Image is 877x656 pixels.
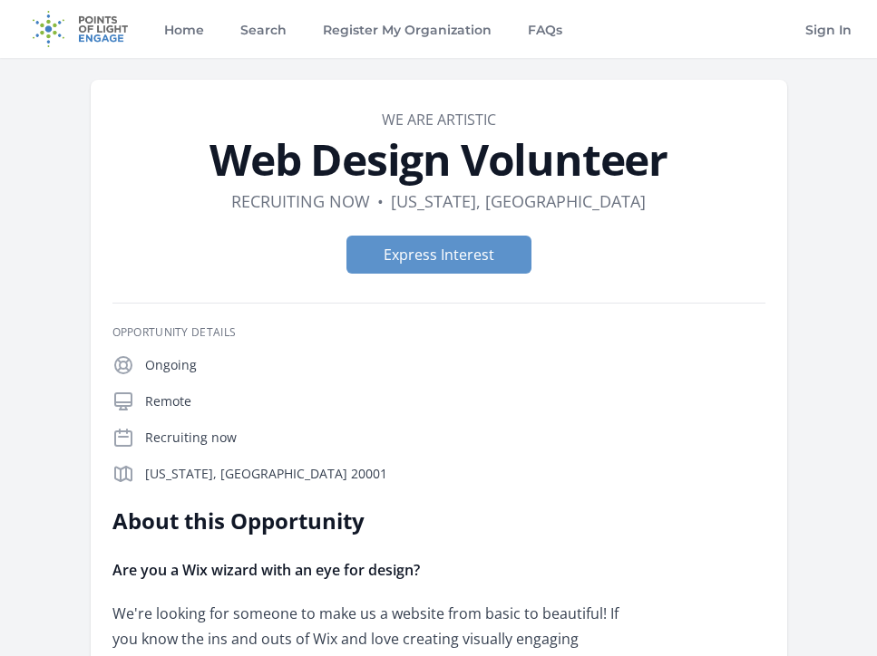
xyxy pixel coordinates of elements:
[145,392,765,410] p: Remote
[346,236,531,274] button: Express Interest
[391,188,646,214] dd: [US_STATE], [GEOGRAPHIC_DATA]
[382,110,496,130] a: We Are Artistic
[145,356,765,374] p: Ongoing
[231,188,370,214] dd: Recruiting now
[112,560,420,580] strong: Are you a Wix wizard with an eye for design?
[145,465,765,483] p: [US_STATE], [GEOGRAPHIC_DATA] 20001
[145,429,765,447] p: Recruiting now
[112,506,643,535] h2: About this Opportunity
[112,325,765,340] h3: Opportunity Details
[377,188,384,214] div: •
[112,138,765,181] h1: Web Design Volunteer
